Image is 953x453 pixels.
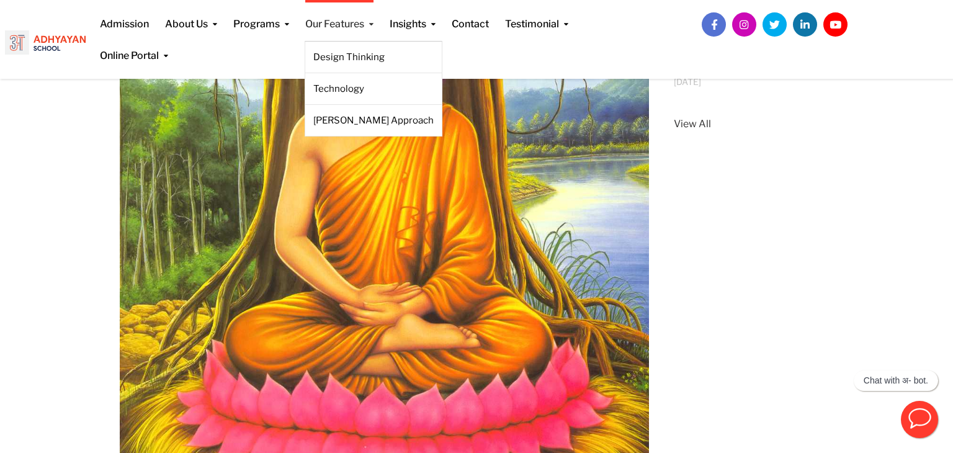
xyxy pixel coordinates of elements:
a: [PERSON_NAME] Approach [313,114,434,127]
span: [DATE] [674,77,701,86]
a: View All [674,116,834,132]
a: Technology [313,82,434,96]
p: Chat with अ- bot. [864,375,928,386]
a: Online Portal [100,32,168,63]
a: Design Thinking [313,50,434,64]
